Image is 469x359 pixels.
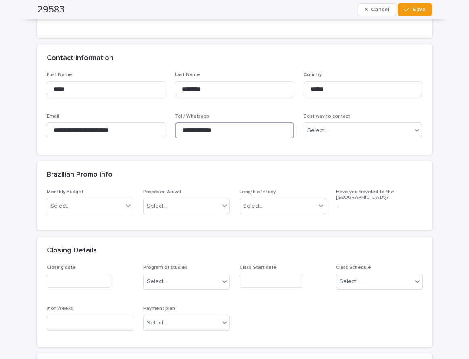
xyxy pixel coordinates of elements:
h2: Contact information [47,54,113,63]
span: Class Schedule [336,265,371,270]
div: Select... [50,202,71,210]
span: Class Start date [240,265,277,270]
div: Select... [147,202,167,210]
span: Best way to contact [304,114,350,119]
span: First Name [47,72,72,77]
h2: Brazilian Promo info [47,171,113,179]
p: - [336,204,423,212]
span: # of Weeks [47,306,73,311]
span: Payment plan [143,306,175,311]
span: Program of studies [143,265,188,270]
span: Length of study [240,190,276,194]
h2: Closing Details [47,246,97,255]
span: Proposed Arrival [143,190,181,194]
span: Tel / Whatsapp [175,114,209,119]
div: Select... [147,319,167,327]
span: Monthly Budget [47,190,83,194]
span: Country [304,72,322,77]
h2: 29583 [37,4,65,16]
div: Select... [307,126,327,135]
button: Cancel [358,3,396,16]
div: Select... [147,277,167,286]
div: Select... [340,277,360,286]
span: Last Name [175,72,200,77]
div: Select... [243,202,263,210]
span: Email [47,114,59,119]
span: Have you traveled to the [GEOGRAPHIC_DATA]? [336,190,394,200]
span: Cancel [371,7,389,12]
button: Save [398,3,432,16]
span: Closing date [47,265,76,270]
span: Save [413,7,426,12]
